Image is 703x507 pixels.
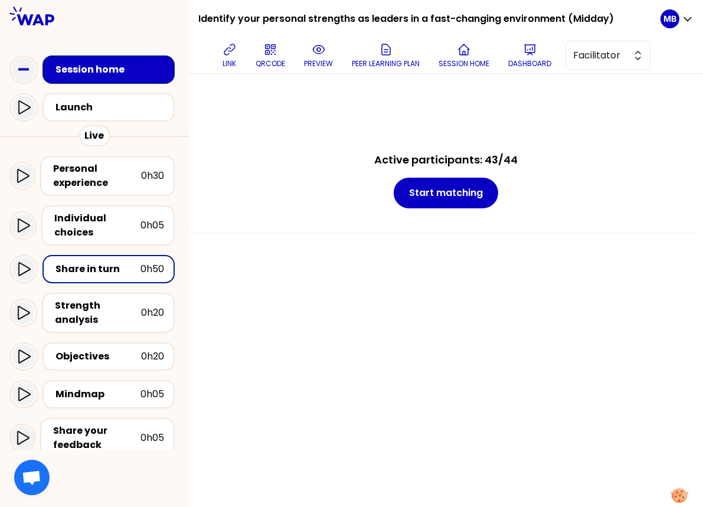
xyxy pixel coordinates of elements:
[299,38,338,73] button: preview
[55,63,169,77] div: Session home
[53,424,140,452] div: Share your feedback
[55,349,141,364] div: Objectives
[256,59,285,68] p: QRCODE
[573,48,626,63] span: Facilitator
[251,38,290,73] button: QRCODE
[218,38,241,73] button: link
[439,59,489,68] p: Session home
[140,387,164,401] div: 0h05
[508,59,551,68] p: Dashboard
[55,299,141,327] div: Strength analysis
[347,38,424,73] button: Peer learning plan
[141,349,164,364] div: 0h20
[663,13,676,25] p: MB
[661,9,694,28] button: MB
[53,162,141,190] div: Personal experience
[55,100,169,115] div: Launch
[434,38,494,73] button: Session home
[55,387,140,401] div: Mindmap
[55,262,140,276] div: Share in turn
[565,41,650,70] button: Facilitator
[503,38,556,73] button: Dashboard
[223,59,237,68] p: link
[79,125,110,146] div: Live
[304,59,333,68] p: preview
[54,211,140,240] div: Individual choices
[14,460,50,495] div: Ouvrir le chat
[394,178,498,208] button: Start matching
[374,152,518,168] h2: Active participants: 43/44
[141,169,164,183] div: 0h30
[140,431,164,445] div: 0h05
[140,262,164,276] div: 0h50
[141,306,164,320] div: 0h20
[140,218,164,233] div: 0h05
[352,59,420,68] p: Peer learning plan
